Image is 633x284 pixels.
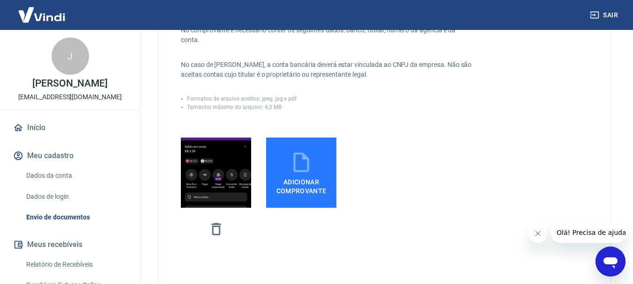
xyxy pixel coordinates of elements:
a: Relatório de Recebíveis [22,255,129,274]
img: Vindi [11,0,72,29]
button: Sair [588,7,622,24]
p: [PERSON_NAME] [32,79,107,88]
a: Dados da conta [22,166,129,185]
iframe: Botão para abrir a janela de mensagens [596,247,626,277]
a: Início [11,117,129,138]
img: Imagem anexada [181,97,251,248]
span: Olá! Precisa de ajuda? [6,7,79,14]
div: J [52,37,89,75]
p: Formatos de arquivo aceitos: jpeg, jpg e pdf [187,95,297,103]
a: Dados de login [22,187,129,206]
span: Adicionar comprovante [270,174,333,195]
p: Tamanho máximo do arquivo: 4,5 MB [187,103,282,111]
p: No caso de [PERSON_NAME], a conta bancária deverá estar vinculada ao CNPJ da empresa. Não são ace... [181,60,472,80]
a: Envio de documentos [22,208,129,227]
label: Adicionar comprovante [266,138,336,208]
p: No comprovante é necessário conter os seguintes dados: banco, titular, número da agência e da conta. [181,25,472,45]
button: Meu cadastro [11,146,129,166]
p: [EMAIL_ADDRESS][DOMAIN_NAME] [18,92,122,102]
iframe: Mensagem da empresa [551,222,626,243]
button: Meus recebíveis [11,234,129,255]
iframe: Fechar mensagem [529,224,547,243]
